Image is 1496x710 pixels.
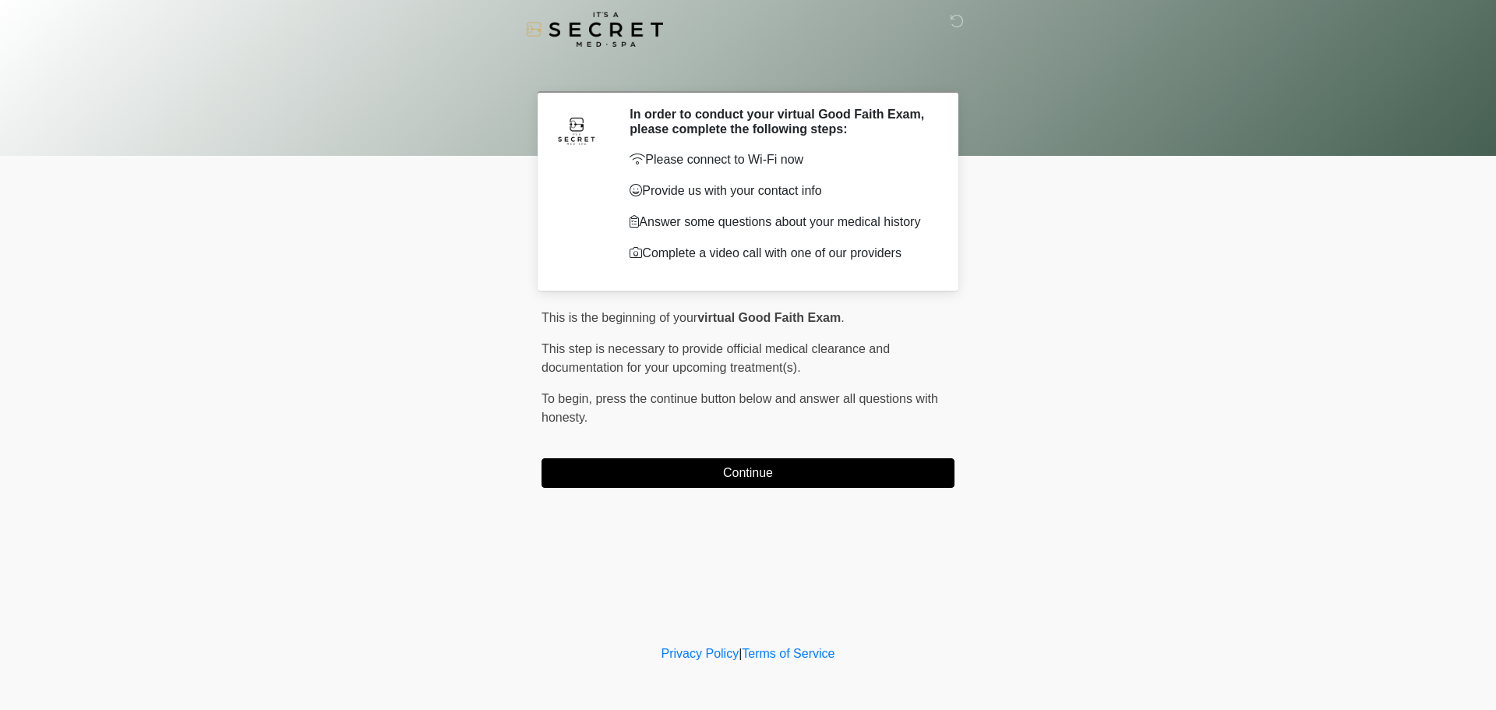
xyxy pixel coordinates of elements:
[542,392,595,405] span: To begin,
[542,342,890,374] span: This step is necessary to provide official medical clearance and documentation for your upcoming ...
[630,182,931,200] p: Provide us with your contact info
[553,107,600,154] img: Agent Avatar
[542,311,697,324] span: This is the beginning of your
[526,12,663,47] img: It's A Secret Med Spa Logo
[630,107,931,136] h2: In order to conduct your virtual Good Faith Exam, please complete the following steps:
[630,213,931,231] p: Answer some questions about your medical history
[630,150,931,169] p: Please connect to Wi-Fi now
[662,647,739,660] a: Privacy Policy
[630,244,931,263] p: Complete a video call with one of our providers
[697,311,841,324] strong: virtual Good Faith Exam
[742,647,834,660] a: Terms of Service
[739,647,742,660] a: |
[841,311,844,324] span: .
[542,392,938,424] span: press the continue button below and answer all questions with honesty.
[530,56,966,85] h1: ‎ ‎
[542,458,954,488] button: Continue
